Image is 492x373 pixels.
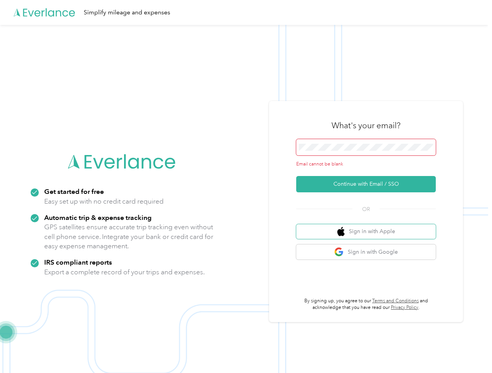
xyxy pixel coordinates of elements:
h3: What's your email? [331,120,401,131]
button: apple logoSign in with Apple [296,224,436,239]
a: Privacy Policy [391,305,418,310]
img: google logo [334,247,344,257]
p: By signing up, you agree to our and acknowledge that you have read our . [296,298,436,311]
span: OR [352,205,380,213]
p: Export a complete record of your trips and expenses. [44,267,205,277]
img: apple logo [337,227,345,237]
p: GPS satellites ensure accurate trip tracking even without cell phone service. Integrate your bank... [44,222,214,251]
a: Terms and Conditions [372,298,419,304]
div: Email cannot be blank [296,161,436,168]
button: Continue with Email / SSO [296,176,436,192]
p: Easy set up with no credit card required [44,197,164,206]
strong: Automatic trip & expense tracking [44,213,152,221]
strong: Get started for free [44,187,104,195]
button: google logoSign in with Google [296,244,436,260]
strong: IRS compliant reports [44,258,112,266]
div: Simplify mileage and expenses [84,8,170,17]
